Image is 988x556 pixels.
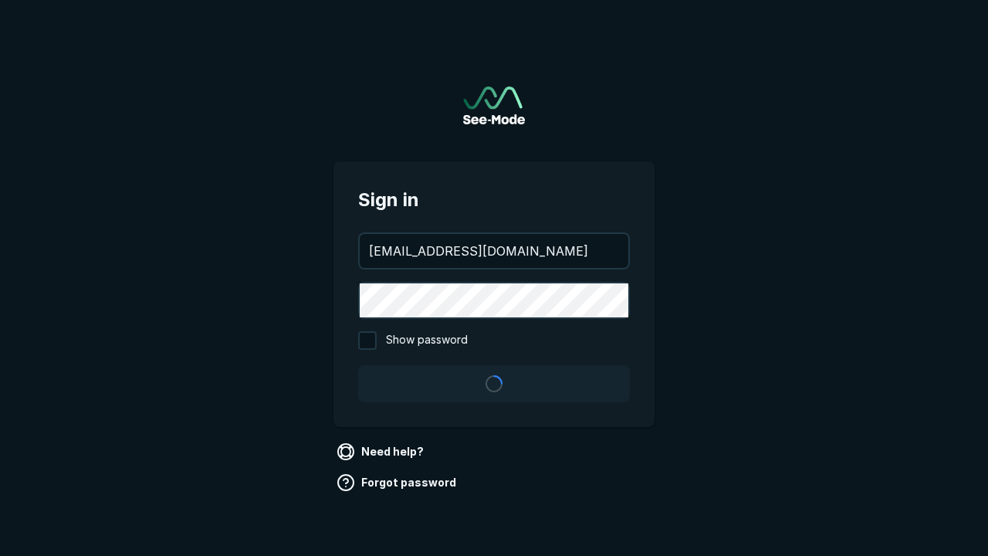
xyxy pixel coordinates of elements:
span: Show password [386,331,468,350]
input: your@email.com [360,234,628,268]
span: Sign in [358,186,630,214]
a: Forgot password [333,470,462,495]
img: See-Mode Logo [463,86,525,124]
a: Need help? [333,439,430,464]
a: Go to sign in [463,86,525,124]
